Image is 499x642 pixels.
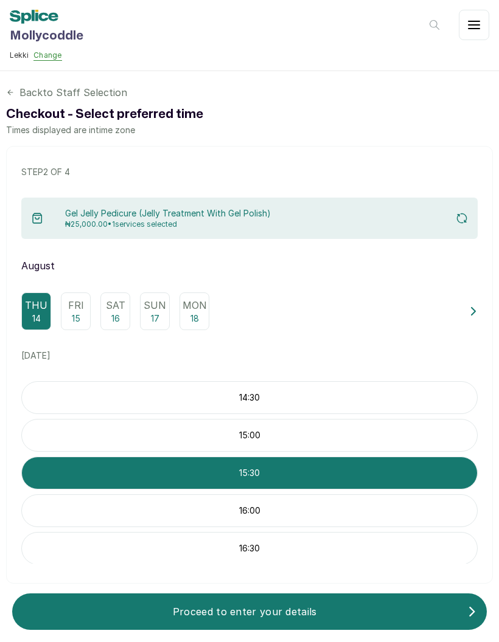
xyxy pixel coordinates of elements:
p: 15:30 [22,467,477,479]
button: Proceed to enter your details [12,593,487,630]
h1: Mollycoddle [10,26,101,46]
p: 14:30 [22,392,477,404]
button: LekkiChange [10,50,101,61]
p: Gel Jelly Pedicure (Jelly Treatment With Gel Polish) [65,207,271,219]
p: 15 [72,312,80,325]
p: 16:00 [22,505,477,517]
p: Sat [106,298,125,312]
p: 18 [190,312,199,325]
p: 15:00 [22,429,477,441]
p: Sun [144,298,166,312]
p: Back to Staff Selection [19,85,127,100]
h1: Checkout - Select preferred time [6,105,493,124]
p: ₦25,000.00 • 1 services selected [65,219,271,229]
p: Fri [68,298,84,312]
p: [DATE] [21,350,478,362]
p: step 2 of 4 [21,166,70,178]
p: 14 [32,312,41,325]
p: 16:30 [22,542,477,554]
button: Change [33,50,62,61]
p: Mon [183,298,207,312]
p: August [21,258,478,273]
p: Times displayed are in time zone [6,124,493,136]
p: 17 [151,312,159,325]
p: Thu [25,298,47,312]
p: Proceed to enter your details [22,604,467,619]
p: 16 [111,312,120,325]
span: Lekki [10,50,29,60]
